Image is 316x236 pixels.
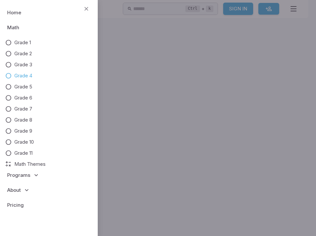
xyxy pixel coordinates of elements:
[7,187,21,194] span: About
[5,72,93,79] a: Grade 4
[5,150,93,157] a: Grade 11
[14,50,32,57] span: Grade 2
[5,39,93,46] a: Grade 1
[14,127,32,135] span: Grade 9
[14,83,32,90] span: Grade 5
[5,94,93,101] a: Grade 6
[5,198,93,213] a: Pricing
[14,105,32,112] span: Grade 7
[5,50,93,57] a: Grade 2
[14,150,33,157] span: Grade 11
[14,61,32,68] span: Grade 3
[5,105,93,112] a: Grade 7
[7,172,30,179] span: Programs
[5,138,93,146] a: Grade 10
[5,127,93,135] a: Grade 9
[5,61,93,68] a: Grade 3
[14,72,32,79] span: Grade 4
[5,5,93,20] a: Home
[14,94,32,101] span: Grade 6
[5,161,93,168] a: Math Themes
[14,39,31,46] span: Grade 1
[14,161,46,168] span: Math Themes
[14,138,34,146] span: Grade 10
[5,116,93,124] a: Grade 8
[14,116,32,124] span: Grade 8
[7,24,19,31] span: Math
[5,83,93,90] a: Grade 5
